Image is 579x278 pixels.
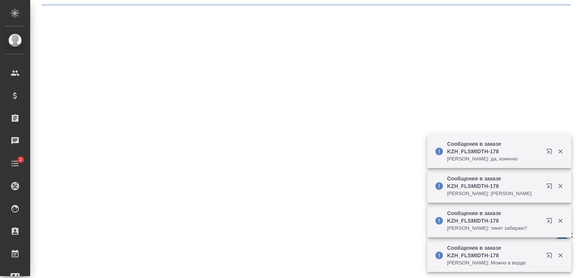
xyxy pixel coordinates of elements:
p: Сообщения в заказе KZH_FLSMIDTH-178 [447,175,541,190]
button: Закрыть [553,252,568,259]
a: 2 [2,154,28,173]
button: Закрыть [553,183,568,189]
button: Открыть в новой вкладке [542,248,560,266]
span: 2 [15,156,26,163]
p: Сообщения в заказе KZH_FLSMIDTH-178 [447,140,541,155]
p: Сообщения в заказе KZH_FLSMIDTH-178 [447,244,541,259]
p: [PERSON_NAME]: да, конечно [447,155,541,163]
button: Закрыть [553,217,568,224]
button: Открыть в новой вкладке [542,144,560,162]
p: [PERSON_NAME]: Можно в ворде. [447,259,541,267]
p: [PERSON_NAME]: [PERSON_NAME] [447,190,541,197]
p: [PERSON_NAME]: тикет забираю? [447,225,541,232]
button: Открыть в новой вкладке [542,179,560,197]
button: Закрыть [553,148,568,155]
p: Сообщения в заказе KZH_FLSMIDTH-178 [447,209,541,225]
button: Открыть в новой вкладке [542,213,560,231]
